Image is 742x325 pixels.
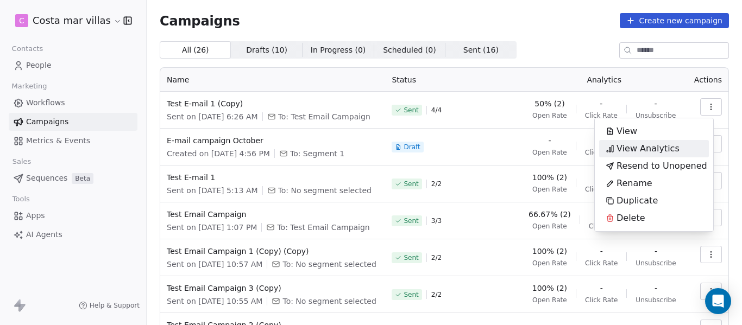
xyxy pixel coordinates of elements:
[617,194,658,207] span: Duplicate
[617,212,645,225] span: Delete
[599,123,709,227] div: Suggestions
[617,125,637,138] span: View
[617,142,680,155] span: View Analytics
[617,177,652,190] span: Rename
[617,160,707,173] span: Resend to Unopened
